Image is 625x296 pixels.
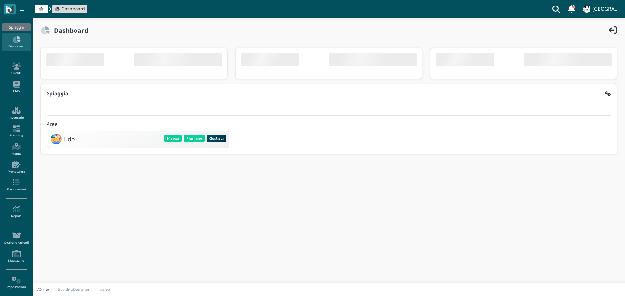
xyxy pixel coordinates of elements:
[2,122,30,140] a: Planning
[47,122,58,127] h4: Aree
[582,1,621,17] a: ... [GEOGRAPHIC_DATA]
[2,60,30,78] a: Clienti
[184,135,205,142] button: Planning
[207,135,226,142] button: Gestisci
[2,104,30,122] a: Inventario
[47,90,68,97] b: Spiaggia
[2,33,30,51] a: Dashboard
[6,6,13,13] img: logo
[61,6,85,12] span: Dashboard
[583,6,590,13] img: ...
[579,276,619,290] iframe: Help widget launcher
[592,6,621,12] h4: [GEOGRAPHIC_DATA]
[2,23,30,31] div: Spiaggia
[50,27,88,34] h2: Dashboard
[2,158,30,176] a: Prenota ora
[63,136,75,142] h3: Lido
[2,78,30,96] a: PMS
[55,6,85,12] a: Dashboard
[164,135,182,142] button: Mappa
[2,140,30,158] a: Mappa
